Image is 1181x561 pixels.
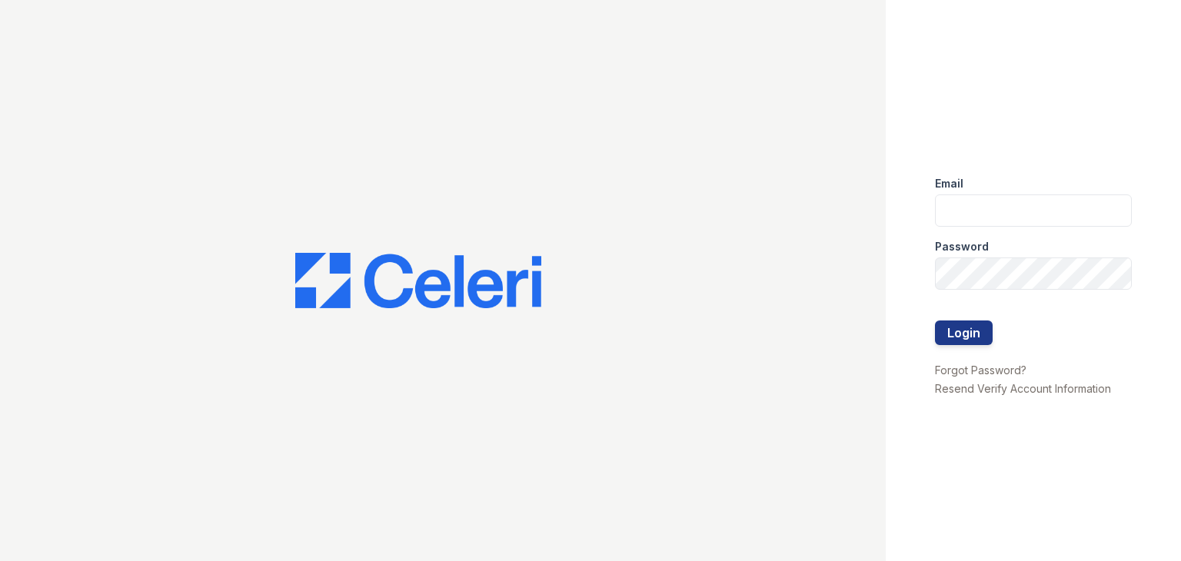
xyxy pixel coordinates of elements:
a: Forgot Password? [935,363,1026,377]
label: Password [935,239,989,254]
button: Login [935,320,993,345]
label: Email [935,176,963,191]
img: CE_Logo_Blue-a8612792a0a2168367f1c8372b55b34899dd931a85d93a1a3d3e32e68fde9ad4.png [295,253,541,308]
a: Resend Verify Account Information [935,382,1111,395]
